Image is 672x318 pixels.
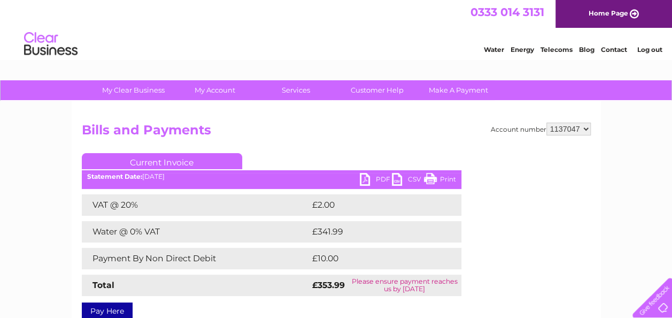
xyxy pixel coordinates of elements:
[82,153,242,169] a: Current Invoice
[424,173,456,188] a: Print
[310,248,439,269] td: £10.00
[392,173,424,188] a: CSV
[82,221,310,243] td: Water @ 0% VAT
[24,28,78,60] img: logo.png
[540,46,573,54] a: Telecoms
[601,46,627,54] a: Contact
[491,123,591,135] div: Account number
[89,80,177,100] a: My Clear Business
[82,123,591,143] h2: Bills and Payments
[82,173,461,180] div: [DATE]
[511,46,534,54] a: Energy
[252,80,340,100] a: Services
[348,275,461,296] td: Please ensure payment reaches us by [DATE]
[333,80,421,100] a: Customer Help
[82,248,310,269] td: Payment By Non Direct Debit
[310,194,437,216] td: £2.00
[84,6,589,52] div: Clear Business is a trading name of Verastar Limited (registered in [GEOGRAPHIC_DATA] No. 3667643...
[92,280,114,290] strong: Total
[414,80,503,100] a: Make A Payment
[360,173,392,188] a: PDF
[310,221,442,243] td: £341.99
[171,80,259,100] a: My Account
[637,46,662,54] a: Log out
[82,194,310,216] td: VAT @ 20%
[470,5,544,19] a: 0333 014 3131
[484,46,504,54] a: Water
[312,280,345,290] strong: £353.99
[579,46,594,54] a: Blog
[87,172,142,180] b: Statement Date:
